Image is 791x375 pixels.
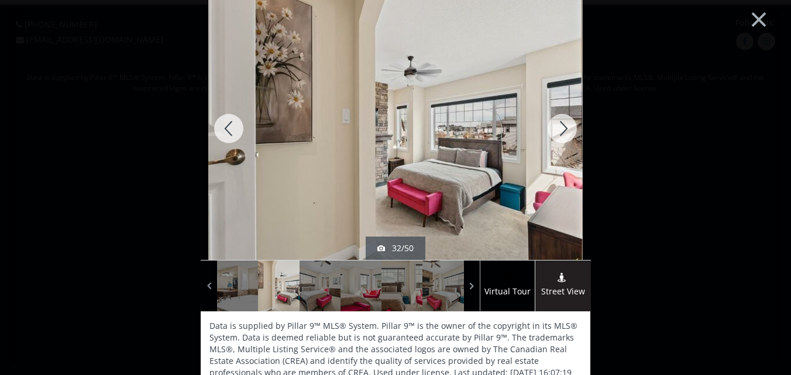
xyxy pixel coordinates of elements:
[535,285,591,298] span: Street View
[501,273,513,282] img: virtual tour icon
[480,285,535,298] span: Virtual Tour
[480,261,535,311] a: virtual tour iconVirtual Tour
[377,242,414,254] div: 32/50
